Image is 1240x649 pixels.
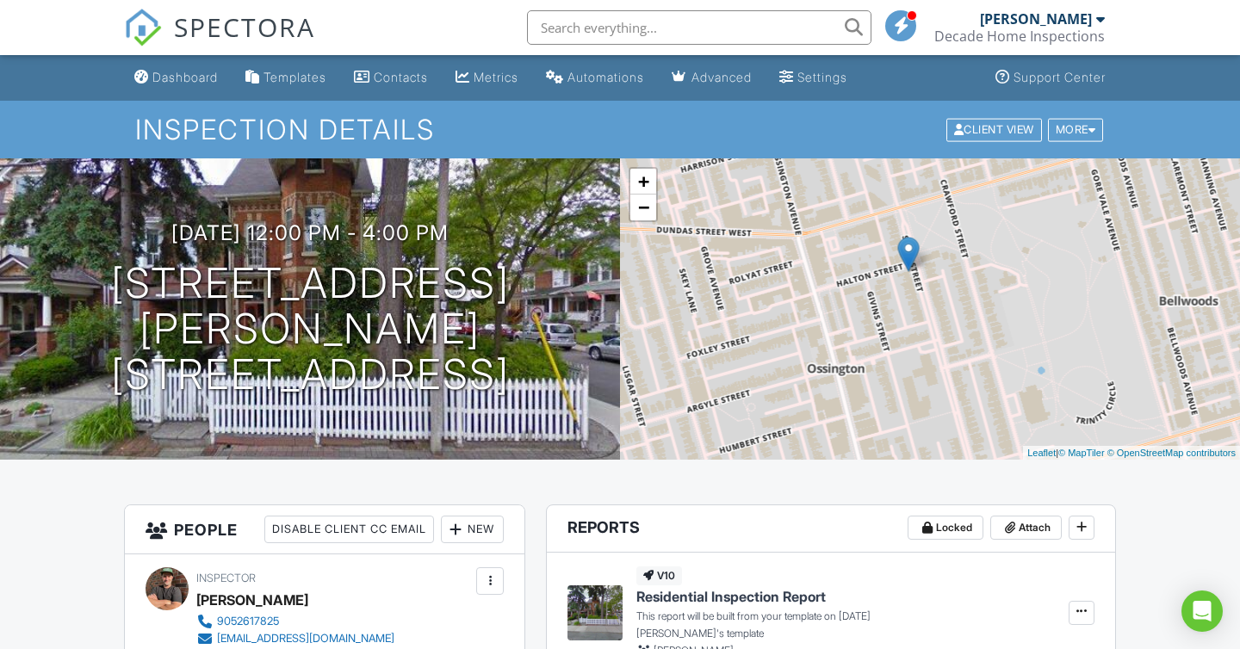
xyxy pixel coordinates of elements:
div: New [441,516,504,543]
a: Zoom in [630,169,656,195]
div: Metrics [474,70,518,84]
div: | [1023,446,1240,460]
img: The Best Home Inspection Software - Spectora [124,9,162,46]
div: 9052617825 [217,615,279,628]
a: Settings [772,62,854,94]
a: Client View [945,122,1046,135]
a: SPECTORA [124,23,315,59]
div: Contacts [374,70,428,84]
a: Templates [239,62,333,94]
div: More [1048,118,1104,141]
a: Support Center [989,62,1113,94]
div: Support Center [1014,70,1106,84]
a: Metrics [449,62,525,94]
div: Advanced [691,70,752,84]
div: Automations [567,70,644,84]
a: Advanced [665,62,759,94]
span: SPECTORA [174,9,315,45]
h1: Inspection Details [135,114,1105,145]
input: Search everything... [527,10,871,45]
a: © MapTiler [1058,448,1105,458]
div: [PERSON_NAME] [196,587,308,613]
div: [EMAIL_ADDRESS][DOMAIN_NAME] [217,632,394,646]
span: Inspector [196,572,256,584]
a: [EMAIL_ADDRESS][DOMAIN_NAME] [196,630,394,647]
div: Decade Home Inspections [934,28,1105,45]
a: © OpenStreetMap contributors [1107,448,1236,458]
a: 9052617825 [196,613,394,630]
div: Templates [263,70,326,84]
div: [PERSON_NAME] [980,10,1092,28]
h1: [STREET_ADDRESS][PERSON_NAME] [STREET_ADDRESS] [28,261,592,397]
div: Open Intercom Messenger [1181,590,1223,632]
a: Zoom out [630,195,656,220]
a: Dashboard [127,62,225,94]
div: Client View [946,118,1042,141]
a: Contacts [347,62,435,94]
div: Dashboard [152,70,218,84]
h3: People [125,505,524,554]
a: Automations (Basic) [539,62,651,94]
div: Disable Client CC Email [264,516,434,543]
div: Settings [797,70,847,84]
a: Leaflet [1027,448,1056,458]
h3: [DATE] 12:00 pm - 4:00 pm [171,221,449,244]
